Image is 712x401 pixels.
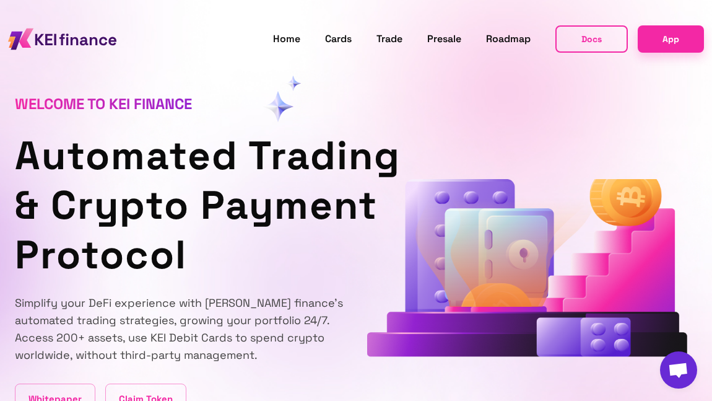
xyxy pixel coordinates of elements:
div: animation [367,179,688,361]
img: KEI finance [8,25,116,53]
a: Roadmap [486,31,531,47]
span: Home [273,32,300,45]
span: Welcome to KEI finance [15,94,192,113]
span: Cards [325,32,352,45]
span: Presale [427,32,461,45]
span: Automated Trading [15,130,401,181]
a: Trade [376,31,402,47]
a: Cards [325,31,352,47]
a: App [638,25,704,52]
span: Protocol [15,229,187,280]
span: & Crypto Payment [15,180,378,231]
span: Simplify your DeFi experience with [PERSON_NAME] finance's automated trading strategies, growing ... [15,296,343,362]
button: Docs [555,25,628,53]
span: Roadmap [486,32,531,45]
span: App [662,32,679,46]
span: Trade [376,32,402,45]
div: Open chat [660,351,697,389]
a: Home [273,31,300,47]
span: Docs [581,32,602,46]
a: Presale [427,31,461,47]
